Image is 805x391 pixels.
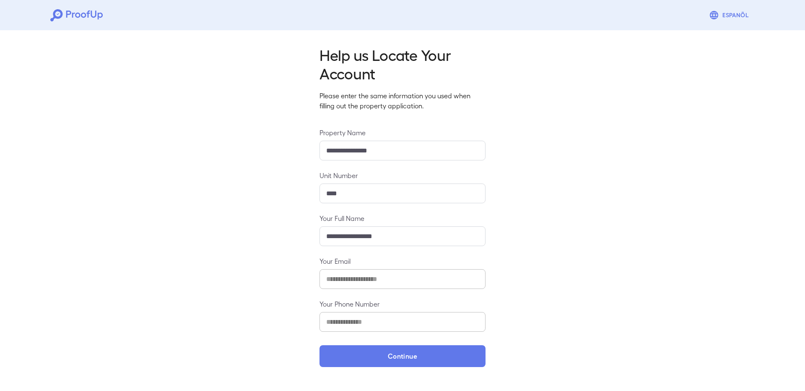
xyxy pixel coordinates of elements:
label: Your Email [319,256,486,266]
button: Continue [319,345,486,367]
label: Unit Number [319,171,486,180]
h2: Help us Locate Your Account [319,45,486,82]
button: Espanõl [706,7,755,24]
label: Your Full Name [319,213,486,223]
p: Please enter the same information you used when filling out the property application. [319,91,486,111]
label: Your Phone Number [319,299,486,309]
label: Property Name [319,128,486,137]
